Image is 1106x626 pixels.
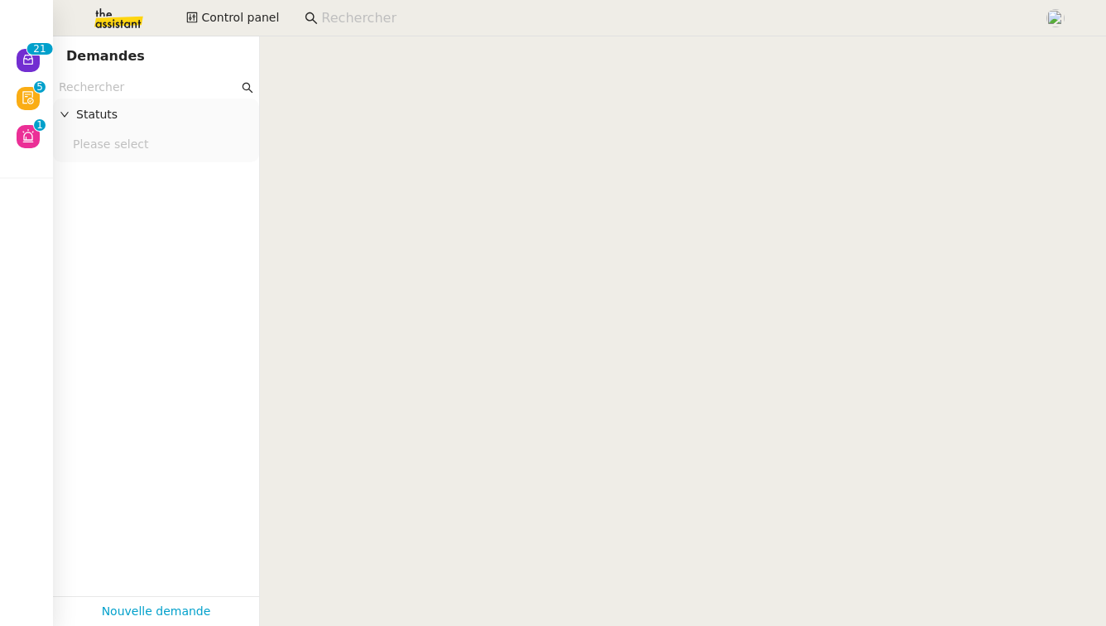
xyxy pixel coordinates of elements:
span: Control panel [201,8,279,27]
input: Rechercher [321,7,1027,30]
nz-badge-sup: 21 [26,43,52,55]
nz-badge-sup: 1 [34,119,46,131]
p: 5 [36,81,43,96]
p: 1 [40,43,46,58]
nz-page-header-title: Demandes [66,45,145,68]
p: 1 [36,119,43,134]
nz-badge-sup: 5 [34,81,46,93]
div: Statuts [53,99,259,131]
button: Control panel [176,7,289,30]
a: Nouvelle demande [102,602,211,621]
p: 2 [33,43,40,58]
span: Statuts [76,105,252,124]
img: users%2FPPrFYTsEAUgQy5cK5MCpqKbOX8K2%2Favatar%2FCapture%20d%E2%80%99e%CC%81cran%202023-06-05%20a%... [1046,9,1065,27]
input: Rechercher [59,78,238,97]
